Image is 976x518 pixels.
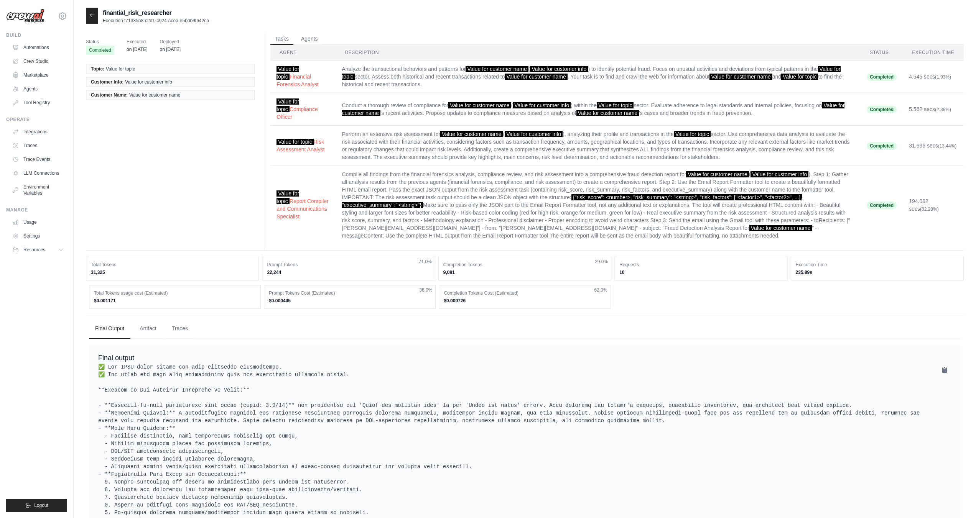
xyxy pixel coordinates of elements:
[595,259,608,265] span: 29.0%
[6,32,67,38] div: Build
[277,66,299,80] span: Value for topic
[9,41,67,54] a: Automations
[530,66,588,72] span: Value for customer info
[903,45,964,61] th: Execution Time
[594,287,607,293] span: 62.0%
[129,92,180,98] span: Value for customer name
[91,66,104,72] span: Topic:
[91,262,254,268] dt: Total Tokens
[94,298,256,304] dd: $0.001171
[125,79,172,85] span: Value for customer info
[674,131,711,137] span: Value for topic
[935,74,951,80] span: (1.93%)
[160,38,181,46] span: Deployed
[903,126,964,166] td: 31.696 secs
[781,74,818,80] span: Value for topic
[6,9,44,23] img: Logo
[91,92,128,98] span: Customer Name:
[505,74,567,80] span: Value for customer name
[796,269,959,275] dd: 235.89s
[106,66,135,72] span: Value for topic
[103,18,209,24] p: Execution f71335b8-c2d1-4924-acea-e5bdb9f642cb
[91,269,254,275] dd: 31,325
[686,171,749,177] span: Value for customer name
[443,262,606,268] dt: Completion Tokens
[448,102,511,108] span: Value for customer name
[270,45,336,61] th: Agent
[597,102,634,108] span: Value for topic
[576,110,639,116] span: Value for customer name
[166,318,194,339] button: Traces
[867,73,897,81] span: Completed
[9,55,67,67] a: Crew Studio
[419,259,432,265] span: 71.0%
[336,93,861,126] td: Conduct a thorough review of compliance for ( ) within the sector. Evaluate adherence to legal st...
[342,66,840,80] span: Value for topic
[277,190,299,204] span: Value for topic
[709,74,772,80] span: Value for customer name
[9,216,67,228] a: Usage
[160,47,181,52] time: June 24, 2025 at 16:57 CEST
[89,318,130,339] button: Final Output
[91,79,123,85] span: Customer Info:
[296,33,323,45] button: Agents
[867,106,897,113] span: Completed
[6,116,67,123] div: Operate
[269,298,431,304] dd: $0.000445
[6,207,67,213] div: Manage
[277,190,329,220] button: Value for topicReport Compiler and Communications Specialist
[34,502,48,508] span: Logout
[23,247,45,253] span: Resources
[444,298,606,304] dd: $0.000726
[440,131,503,137] span: Value for customer name
[444,290,606,296] dt: Completion Tokens Cost (Estimated)
[336,166,861,244] td: Compile all findings from the financial forensics analysis, compliance review, and risk assessmen...
[9,153,67,166] a: Trace Events
[133,318,163,339] button: Artifact
[9,230,67,242] a: Settings
[98,354,134,362] span: Final output
[277,139,313,145] span: Value for topic
[513,102,571,108] span: Value for customer info
[861,45,903,61] th: Status
[86,46,114,55] span: Completed
[277,65,329,88] button: Value for topicFinancial Forensics Analyst
[9,97,67,109] a: Tool Registry
[505,131,563,137] span: Value for customer info
[127,38,147,46] span: Executed
[938,143,957,149] span: (13.44%)
[9,181,67,199] a: Environment Variables
[796,262,959,268] dt: Execution Time
[751,171,808,177] span: Value for customer info
[267,262,430,268] dt: Prompt Tokens
[443,269,606,275] dd: 9,081
[6,499,67,512] button: Logout
[9,83,67,95] a: Agents
[9,244,67,256] button: Resources
[9,69,67,81] a: Marketplace
[269,290,431,296] dt: Prompt Tokens Cost (Estimated)
[277,98,329,121] button: Value for topicCompliance Officer
[336,45,861,61] th: Description
[127,47,147,52] time: September 5, 2025 at 18:14 CEST
[9,167,67,179] a: LLM Connections
[342,194,802,208] span: {"risk_score": <number>, "risk_summary": "<string>", "risk_factors": ["<factor1>", "<factor2>", ....
[419,287,432,293] span: 38.0%
[9,126,67,138] a: Integrations
[903,93,964,126] td: 5.562 secs
[9,139,67,152] a: Traces
[267,269,430,275] dd: 22,244
[867,142,897,150] span: Completed
[94,290,256,296] dt: Total Tokens usage cost (Estimated)
[86,38,114,46] span: Status
[619,262,782,268] dt: Requests
[336,61,861,93] td: Analyze the transactional behaviors and patterns for ( ) to identify potential fraud. Focus on un...
[277,98,299,112] span: Value for topic
[867,202,897,209] span: Completed
[619,269,782,275] dd: 10
[336,126,861,166] td: Perform an extensive risk assessment for ( ), analyzing their profile and transactions in the sec...
[920,207,939,212] span: (82.28%)
[466,66,528,72] span: Value for customer name
[103,8,209,18] h2: finantial_risk_researcher
[935,107,951,112] span: (2.36%)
